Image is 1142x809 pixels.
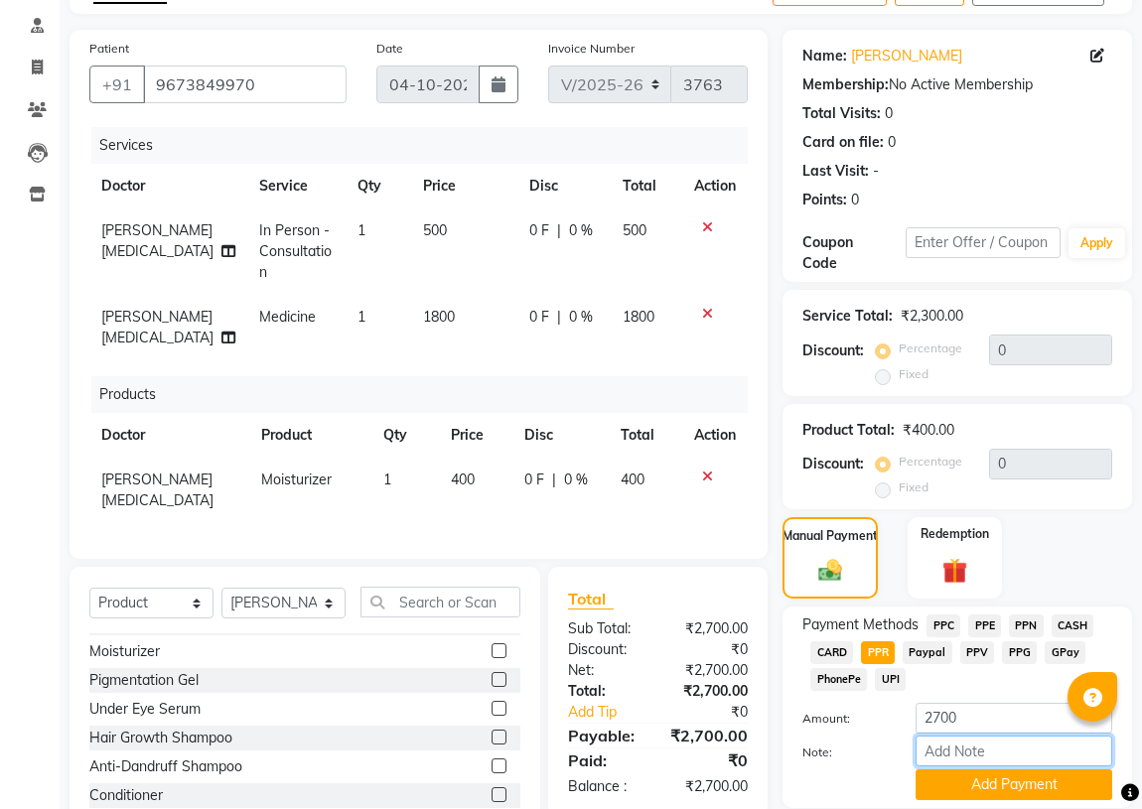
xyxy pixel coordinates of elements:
[1045,641,1085,664] span: GPay
[861,641,895,664] span: PPR
[371,413,439,458] th: Qty
[101,308,214,346] span: [PERSON_NAME][MEDICAL_DATA]
[655,724,763,747] div: ₹2,700.00
[383,471,391,488] span: 1
[783,527,878,545] label: Manual Payment
[802,190,847,210] div: Points:
[89,785,163,806] div: Conditioner
[557,220,561,241] span: |
[927,614,960,637] span: PPC
[675,702,763,723] div: ₹0
[89,40,129,58] label: Patient
[1002,641,1037,664] span: PPG
[89,670,199,691] div: Pigmentation Gel
[512,413,609,458] th: Disc
[658,776,764,797] div: ₹2,700.00
[91,127,763,164] div: Services
[89,699,201,720] div: Under Eye Serum
[903,420,954,441] div: ₹400.00
[916,769,1112,800] button: Add Payment
[873,161,879,182] div: -
[1052,614,1094,637] span: CASH
[89,413,249,458] th: Doctor
[921,525,989,543] label: Redemption
[411,164,517,208] th: Price
[568,589,614,609] span: Total
[261,471,332,488] span: Moisturizer
[247,164,347,208] th: Service
[851,46,962,67] a: [PERSON_NAME]
[548,40,635,58] label: Invoice Number
[802,340,864,361] div: Discount:
[787,743,901,761] label: Note:
[569,220,593,241] span: 0 %
[143,66,347,103] input: Search by Name/Mobile/Email/Code
[899,365,928,383] label: Fixed
[934,555,976,587] img: _gift.svg
[802,74,889,95] div: Membership:
[517,164,611,208] th: Disc
[802,132,884,153] div: Card on file:
[569,307,593,328] span: 0 %
[658,681,764,702] div: ₹2,700.00
[439,413,512,458] th: Price
[553,724,655,747] div: Payable:
[623,308,654,326] span: 1800
[1069,228,1125,258] button: Apply
[557,307,561,328] span: |
[810,668,867,691] span: PhonePe
[885,103,893,124] div: 0
[376,40,403,58] label: Date
[802,614,919,635] span: Payment Methods
[802,232,906,274] div: Coupon Code
[91,376,763,413] div: Products
[357,221,365,239] span: 1
[564,470,588,490] span: 0 %
[916,703,1112,734] input: Amount
[611,164,683,208] th: Total
[89,66,145,103] button: +91
[553,776,658,797] div: Balance :
[968,614,1001,637] span: PPE
[529,220,549,241] span: 0 F
[802,454,864,474] div: Discount:
[553,681,658,702] div: Total:
[901,306,963,327] div: ₹2,300.00
[451,471,475,488] span: 400
[802,161,869,182] div: Last Visit:
[888,132,896,153] div: 0
[89,641,160,662] div: Moisturizer
[658,618,764,639] div: ₹2,700.00
[906,227,1061,258] input: Enter Offer / Coupon Code
[899,478,928,496] label: Fixed
[899,339,962,357] label: Percentage
[623,221,646,239] span: 500
[787,710,901,728] label: Amount:
[682,413,748,458] th: Action
[259,221,332,281] span: In Person - Consultation
[851,190,859,210] div: 0
[346,164,411,208] th: Qty
[553,748,658,772] div: Paid:
[89,728,232,748] div: Hair Growth Shampoo
[553,639,658,660] div: Discount:
[259,308,316,326] span: Medicine
[916,736,1112,766] input: Add Note
[529,307,549,328] span: 0 F
[423,308,455,326] span: 1800
[89,756,242,777] div: Anti-Dandruff Shampoo
[553,660,658,681] div: Net:
[553,702,675,723] a: Add Tip
[802,46,847,67] div: Name:
[360,587,520,617] input: Search or Scan
[524,470,544,490] span: 0 F
[658,748,764,772] div: ₹0
[1009,614,1044,637] span: PPN
[682,164,748,208] th: Action
[357,308,365,326] span: 1
[249,413,371,458] th: Product
[621,471,644,488] span: 400
[802,74,1112,95] div: No Active Membership
[101,471,214,509] span: [PERSON_NAME][MEDICAL_DATA]
[89,164,247,208] th: Doctor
